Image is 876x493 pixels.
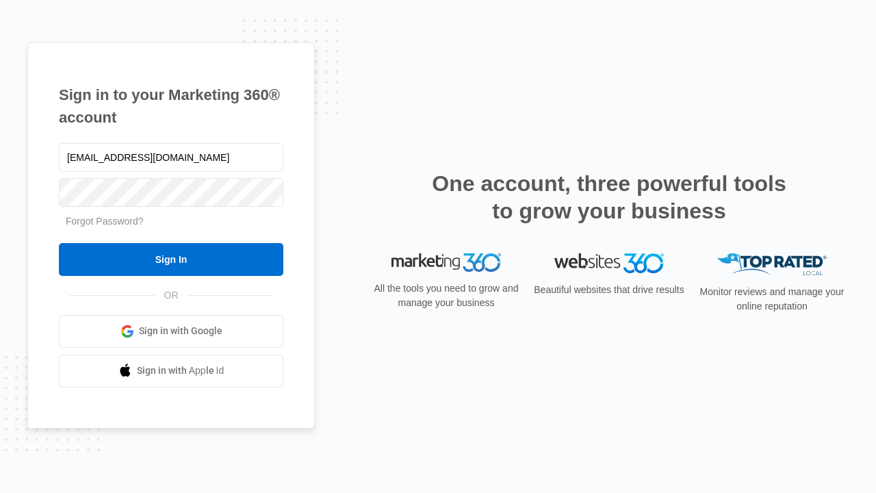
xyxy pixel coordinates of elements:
[428,170,790,225] h2: One account, three powerful tools to grow your business
[137,364,224,378] span: Sign in with Apple Id
[532,283,686,297] p: Beautiful websites that drive results
[155,288,188,303] span: OR
[554,253,664,273] img: Websites 360
[59,143,283,172] input: Email
[59,243,283,276] input: Sign In
[717,253,827,276] img: Top Rated Local
[695,285,849,314] p: Monitor reviews and manage your online reputation
[66,216,144,227] a: Forgot Password?
[370,281,523,310] p: All the tools you need to grow and manage your business
[59,84,283,129] h1: Sign in to your Marketing 360® account
[59,315,283,348] a: Sign in with Google
[391,253,501,273] img: Marketing 360
[59,355,283,388] a: Sign in with Apple Id
[139,324,222,338] span: Sign in with Google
